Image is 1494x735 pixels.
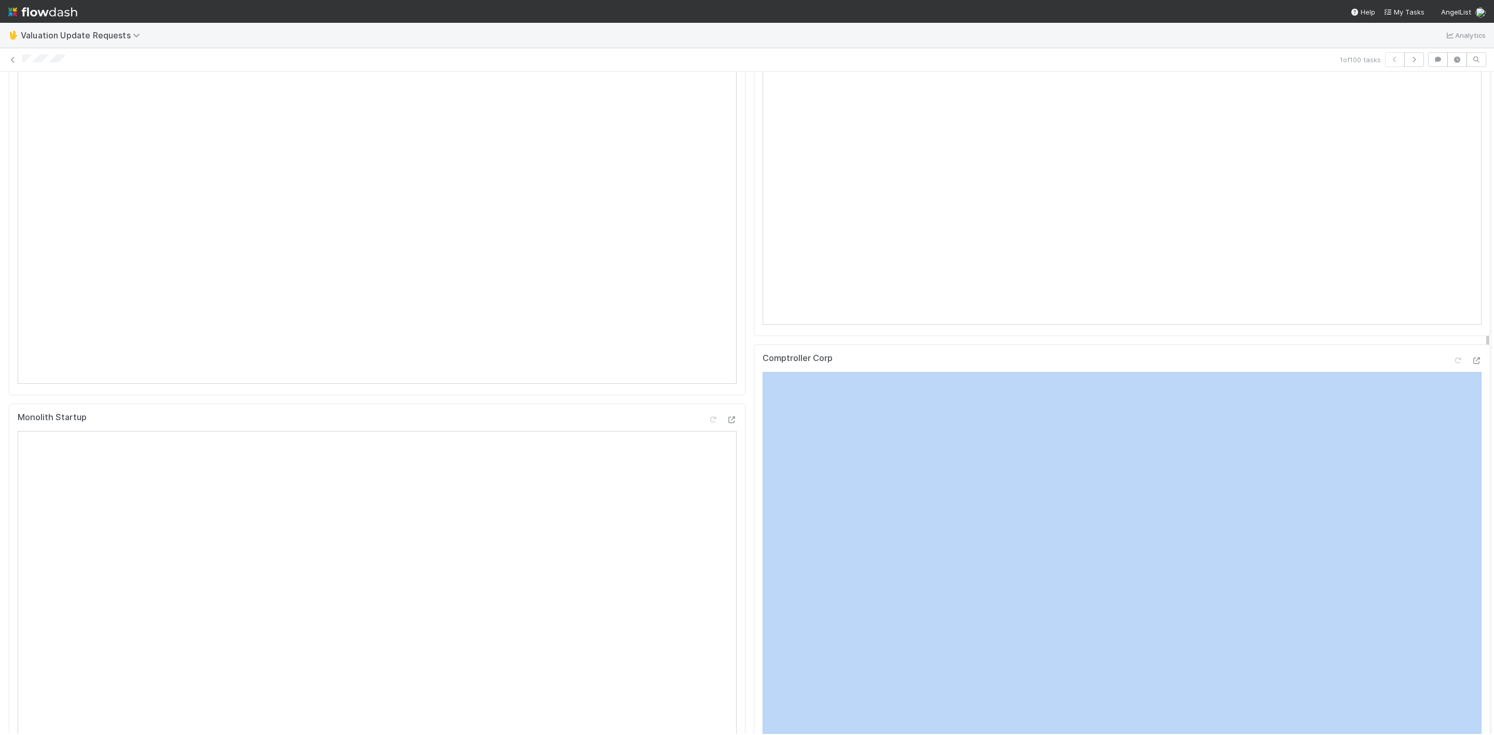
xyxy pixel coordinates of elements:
span: AngelList [1441,8,1471,16]
img: logo-inverted-e16ddd16eac7371096b0.svg [8,3,77,21]
a: Analytics [1445,29,1486,41]
a: My Tasks [1384,7,1424,17]
span: Valuation Update Requests [21,30,145,40]
div: Help [1350,7,1375,17]
h5: Comptroller Corp [763,353,833,364]
span: 🖖 [8,31,19,39]
h5: Monolith Startup [18,412,87,423]
span: My Tasks [1384,8,1424,16]
img: avatar_d7f67417-030a-43ce-a3ce-a315a3ccfd08.png [1475,7,1486,18]
span: 1 of 100 tasks [1340,54,1381,65]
